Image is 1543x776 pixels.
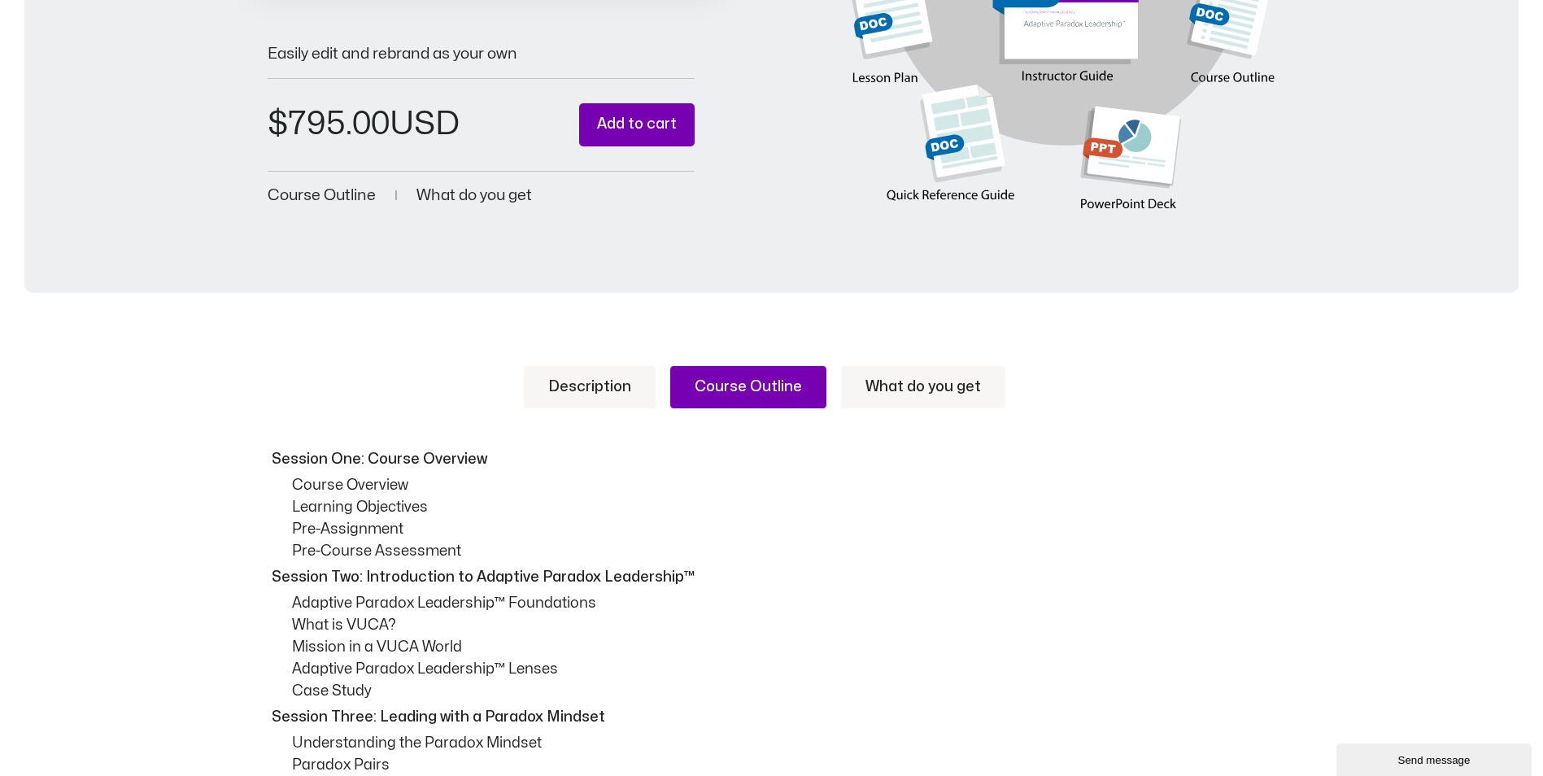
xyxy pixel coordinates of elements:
[524,366,656,408] a: Description
[292,658,1276,680] p: Adaptive Paradox Leadership™ Lenses
[292,732,1276,754] p: Understanding the Paradox Mindset
[268,108,390,140] bdi: 795.00
[292,474,1276,496] p: Course Overview
[292,496,1276,518] p: Learning Objectives
[272,448,1272,470] p: Session One: Course Overview
[292,540,1276,562] p: Pre-Course Assessment
[292,518,1276,540] p: Pre-Assignment
[292,754,1276,776] p: Paradox Pairs
[292,614,1276,636] p: What is VUCA?
[268,108,288,140] span: $
[272,566,1272,588] p: Session Two: Introduction to Adaptive Paradox Leadership™
[841,366,1005,408] a: What do you get
[579,103,695,146] button: Add to cart
[292,636,1276,658] p: Mission in a VUCA World
[670,366,826,408] a: Course Outline
[272,706,1272,728] p: Session Three: Leading with a Paradox Mindset
[268,46,695,62] p: Easily edit and rebrand as your own
[292,592,1276,614] p: Adaptive Paradox Leadership™ Foundations
[1336,740,1535,776] iframe: chat widget
[416,188,532,203] a: What do you get
[292,680,1276,702] p: Case Study
[268,188,376,203] a: Course Outline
